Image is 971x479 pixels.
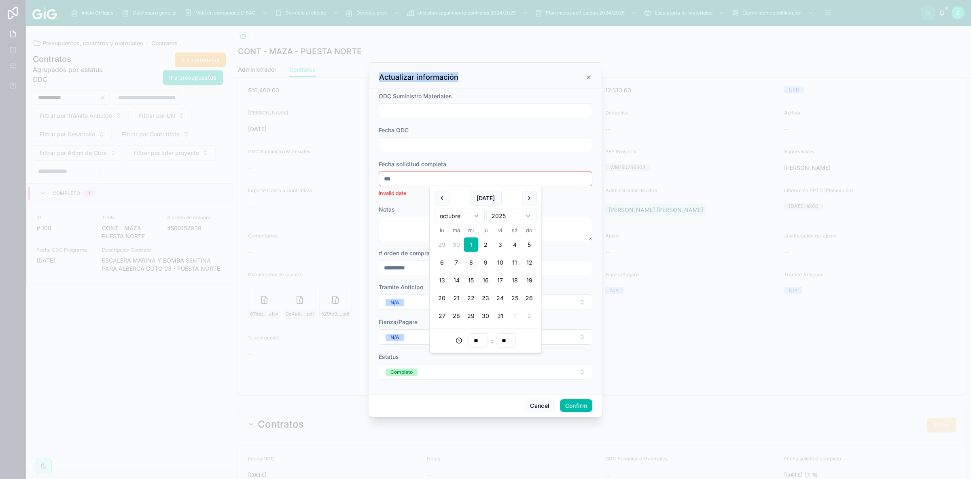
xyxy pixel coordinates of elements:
[478,237,493,252] button: jueves, 2 de octubre de 2025
[435,227,449,234] th: lunes
[560,399,592,412] button: Confirm
[507,291,522,305] button: sábado, 25 de octubre de 2025
[470,191,502,206] button: [DATE]
[525,399,555,412] button: Cancel
[493,227,507,234] th: viernes
[507,227,522,234] th: sábado
[379,364,592,379] button: Select Button
[493,273,507,288] button: viernes, 17 de octubre de 2025
[507,255,522,270] button: sábado, 11 de octubre de 2025
[493,237,507,252] button: viernes, 3 de octubre de 2025
[522,227,536,234] th: domingo
[478,291,493,305] button: jueves, 23 de octubre de 2025
[390,334,399,341] div: N/A
[449,309,464,323] button: martes, 28 de octubre de 2025
[379,318,418,325] span: Fianza/Pagare
[522,309,536,323] button: domingo, 2 de noviembre de 2025
[390,299,399,306] div: N/A
[522,273,536,288] button: domingo, 19 de octubre de 2025
[464,237,478,252] button: miércoles, 1 de octubre de 2025, selected
[478,227,493,234] th: jueves
[478,309,493,323] button: jueves, 30 de octubre de 2025
[507,237,522,252] button: sábado, 4 de octubre de 2025
[435,291,449,305] button: lunes, 20 de octubre de 2025
[464,291,478,305] button: miércoles, 22 de octubre de 2025
[379,206,395,213] span: Notas
[390,369,413,376] div: Completo
[379,284,423,290] span: Tramite Anticipo
[435,309,449,323] button: lunes, 27 de octubre de 2025
[379,295,592,310] button: Select Button
[464,309,478,323] button: miércoles, 29 de octubre de 2025
[449,255,464,270] button: martes, 7 de octubre de 2025
[507,273,522,288] button: sábado, 18 de octubre de 2025
[379,189,592,197] p: Invalid date
[379,72,458,82] h3: Actualizar información
[435,237,449,252] button: lunes, 29 de septiembre de 2025
[435,255,449,270] button: lunes, 6 de octubre de 2025
[449,273,464,288] button: martes, 14 de octubre de 2025
[379,329,592,345] button: Select Button
[379,127,409,134] span: Fecha ODC
[435,273,449,288] button: lunes, 13 de octubre de 2025
[493,255,507,270] button: viernes, 10 de octubre de 2025
[522,255,536,270] button: domingo, 12 de octubre de 2025
[449,291,464,305] button: martes, 21 de octubre de 2025
[464,255,478,270] button: Today, miércoles, 8 de octubre de 2025
[435,227,536,323] table: octubre 2025
[478,255,493,270] button: jueves, 9 de octubre de 2025
[449,237,464,252] button: martes, 30 de septiembre de 2025
[435,333,536,348] div: :
[522,237,536,252] button: domingo, 5 de octubre de 2025
[493,309,507,323] button: viernes, 31 de octubre de 2025
[379,353,399,360] span: Estatus
[449,227,464,234] th: martes
[379,93,452,100] span: ODC Suministro Materiales
[493,291,507,305] button: viernes, 24 de octubre de 2025
[379,161,446,167] span: Fecha solicitud completa
[522,291,536,305] button: domingo, 26 de octubre de 2025
[464,273,478,288] button: miércoles, 15 de octubre de 2025
[464,227,478,234] th: miércoles
[478,273,493,288] button: jueves, 16 de octubre de 2025
[507,309,522,323] button: sábado, 1 de noviembre de 2025
[379,250,430,256] span: # orden de compra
